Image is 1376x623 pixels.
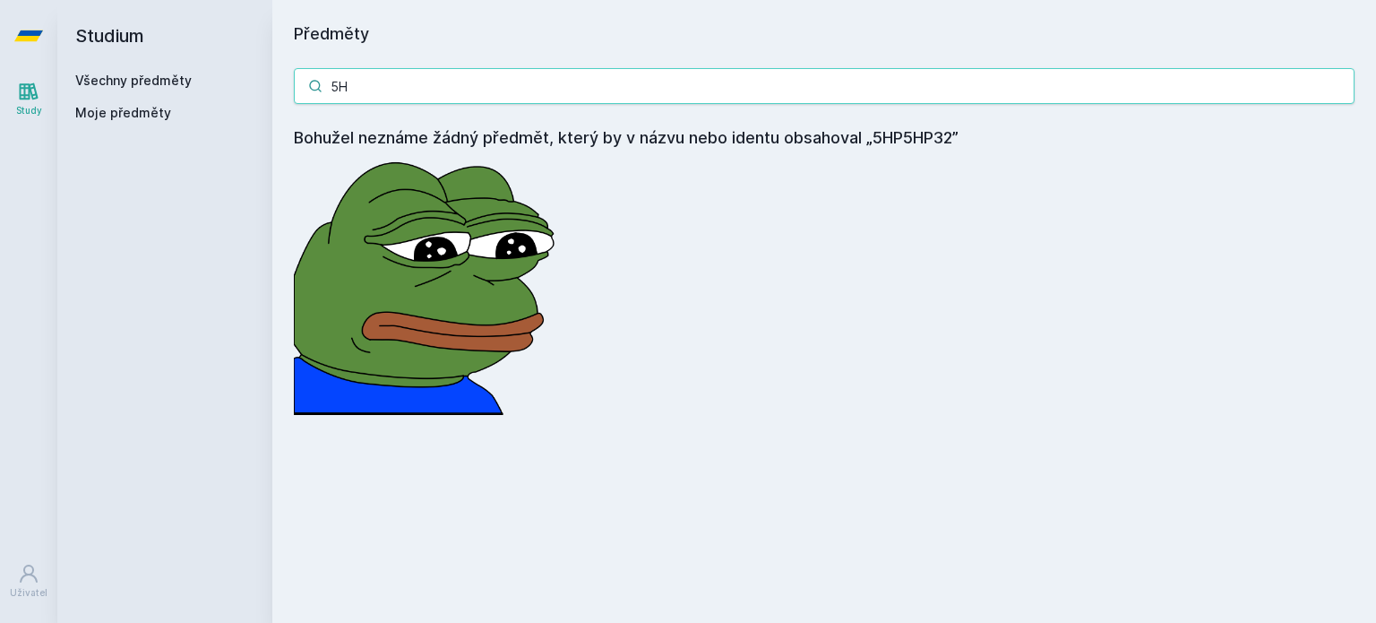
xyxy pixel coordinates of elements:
div: Uživatel [10,586,47,600]
h4: Bohužel neznáme žádný předmět, který by v názvu nebo identu obsahoval „5HP5HP32” [294,125,1354,151]
a: Study [4,72,54,126]
div: Study [16,104,42,117]
a: Všechny předměty [75,73,192,88]
input: Název nebo ident předmětu… [294,68,1354,104]
img: error_picture.png [294,151,563,415]
h1: Předměty [294,22,1354,47]
span: Moje předměty [75,104,171,122]
a: Uživatel [4,554,54,609]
